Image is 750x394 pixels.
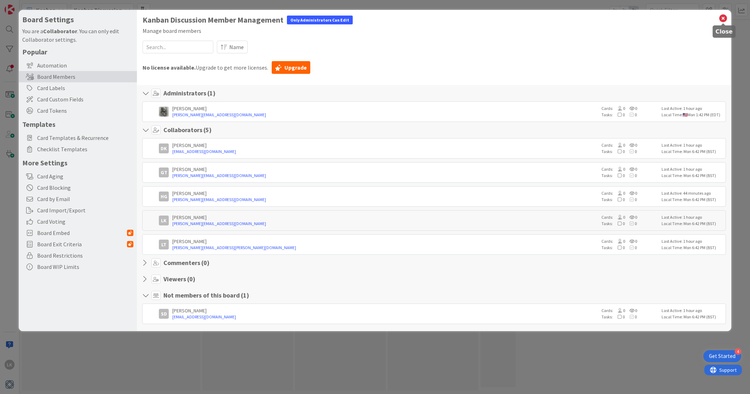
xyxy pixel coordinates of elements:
div: Local Time: Mon 1:42 PM (EDT) [662,112,723,118]
span: 0 [625,197,637,202]
span: ( 0 ) [201,259,209,267]
a: [PERSON_NAME][EMAIL_ADDRESS][DOMAIN_NAME] [172,220,598,227]
span: Card Custom Fields [37,95,133,104]
div: Cards: [601,190,658,196]
span: Card Templates & Recurrence [37,134,133,142]
span: 0 [613,106,625,111]
div: 4 [735,348,741,355]
div: Tasks: [601,314,658,320]
span: Card Tokens [37,106,133,115]
img: PA [159,107,169,117]
span: Board Exit Criteria [37,240,127,248]
div: Card Labels [19,82,137,94]
span: 0 [625,221,637,226]
div: Board WIP Limits [19,261,137,272]
span: 0 [625,308,637,313]
span: 0 [613,173,625,178]
a: [PERSON_NAME][EMAIL_ADDRESS][DOMAIN_NAME] [172,196,598,203]
span: 0 [625,149,637,154]
span: Card by Email [37,195,133,203]
span: Board Restrictions [37,251,133,260]
div: Board Members [19,71,137,82]
span: 0 [625,190,637,196]
span: Upgrade to get more licenses. [143,63,268,72]
span: 0 [625,239,637,244]
span: 0 [625,214,637,220]
div: Last Active: 1 hour ago [662,238,723,245]
input: Search... [143,41,213,53]
b: No license available. [143,64,196,71]
div: Get Started [709,353,735,360]
div: [PERSON_NAME] [172,142,598,148]
div: Cards: [601,105,658,112]
div: Card Aging [19,171,137,182]
div: Last Active: 1 hour ago [662,307,723,314]
div: [PERSON_NAME] [172,190,598,196]
span: ( 1 ) [207,89,215,97]
div: Local Time: Mon 6:42 PM (BST) [662,196,723,203]
span: ( 5 ) [203,126,212,134]
div: Local Time: Mon 6:42 PM (BST) [662,245,723,251]
span: 0 [625,112,637,117]
span: 0 [613,166,625,172]
div: Open Get Started checklist, remaining modules: 4 [703,350,741,362]
a: [EMAIL_ADDRESS][DOMAIN_NAME] [172,148,598,155]
a: Upgrade [272,61,310,74]
div: GT [159,167,169,177]
span: 0 [613,239,625,244]
div: Only Administrators Can Edit [287,16,353,24]
button: Name [217,41,248,53]
div: Tasks: [601,112,658,118]
span: 0 [613,112,625,117]
h4: Collaborators [163,126,212,134]
span: Board Embed [37,229,127,237]
div: HG [159,192,169,201]
span: 0 [625,166,637,172]
span: Checklist Templates [37,145,133,153]
div: Local Time: Mon 6:42 PM (BST) [662,148,723,155]
div: Manage board members [143,27,726,35]
div: Local Time: Mon 6:42 PM (BST) [662,314,723,320]
div: Automation [19,60,137,71]
span: Card Voting [37,217,133,226]
h4: Viewers [163,275,195,283]
a: [EMAIL_ADDRESS][DOMAIN_NAME] [172,314,598,320]
div: Cards: [601,142,658,148]
h4: Administrators [163,89,215,97]
h4: Board Settings [22,15,133,24]
div: LT [159,240,169,249]
span: 0 [625,314,637,319]
div: Last Active: 1 hour ago [662,105,723,112]
a: [PERSON_NAME][EMAIL_ADDRESS][DOMAIN_NAME] [172,172,598,179]
div: [PERSON_NAME] [172,214,598,220]
span: 0 [613,245,625,250]
span: 0 [625,106,637,111]
div: Tasks: [601,172,658,179]
img: us.png [683,113,687,117]
div: Tasks: [601,245,658,251]
div: Local Time: Mon 6:42 PM (BST) [662,172,723,179]
span: 0 [613,149,625,154]
div: Card Import/Export [19,205,137,216]
h1: Kanban Discussion Member Management [143,16,726,24]
span: ( 1 ) [241,291,249,299]
span: 0 [625,245,637,250]
div: Last Active: 1 hour ago [662,166,723,172]
div: Last Active: 1 hour ago [662,214,723,220]
span: 0 [625,142,637,148]
div: Cards: [601,214,658,220]
span: 0 [613,214,625,220]
div: You are a . You can only edit Collaborator settings. [22,27,133,44]
h5: Templates [22,120,133,129]
h4: Commenters [163,259,209,267]
div: SD [159,309,169,319]
div: Card Blocking [19,182,137,193]
h5: Close [715,28,733,35]
div: Cards: [601,238,658,245]
div: Tasks: [601,148,658,155]
div: Last Active: 44 minutes ago [662,190,723,196]
span: 0 [613,197,625,202]
div: Local Time: Mon 6:42 PM (BST) [662,220,723,227]
a: [PERSON_NAME][EMAIL_ADDRESS][DOMAIN_NAME] [172,112,598,118]
span: 0 [613,142,625,148]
